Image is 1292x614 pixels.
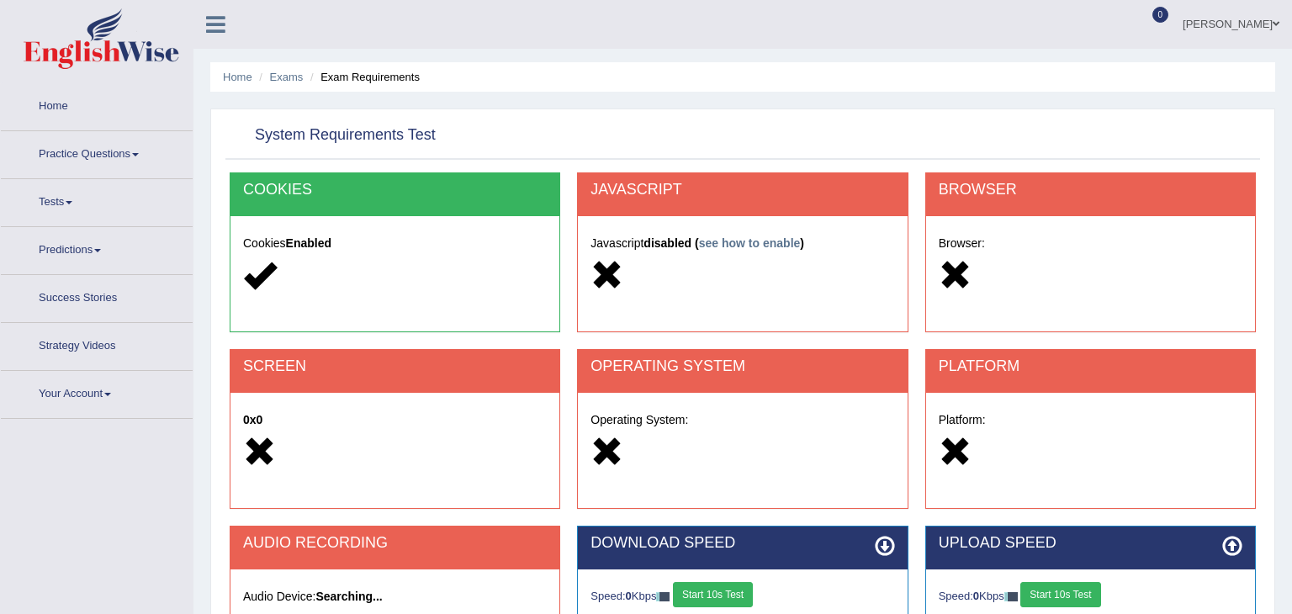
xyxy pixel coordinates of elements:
[656,592,670,601] img: ajax-loader-fb-connection.gif
[306,69,420,85] li: Exam Requirements
[590,237,894,250] h5: Javascript
[1,83,193,125] a: Home
[590,535,894,552] h2: DOWNLOAD SPEED
[243,237,547,250] h5: Cookies
[243,590,547,603] h5: Audio Device:
[243,358,547,375] h2: SCREEN
[673,582,753,607] button: Start 10s Test
[1,131,193,173] a: Practice Questions
[286,236,331,250] strong: Enabled
[590,182,894,198] h2: JAVASCRIPT
[243,413,262,426] strong: 0x0
[939,182,1242,198] h2: BROWSER
[939,237,1242,250] h5: Browser:
[1152,7,1169,23] span: 0
[590,582,894,611] div: Speed: Kbps
[590,414,894,426] h5: Operating System:
[1,323,193,365] a: Strategy Videos
[939,535,1242,552] h2: UPLOAD SPEED
[1004,592,1018,601] img: ajax-loader-fb-connection.gif
[626,590,632,602] strong: 0
[270,71,304,83] a: Exams
[243,535,547,552] h2: AUDIO RECORDING
[1,179,193,221] a: Tests
[1,275,193,317] a: Success Stories
[223,71,252,83] a: Home
[1020,582,1100,607] button: Start 10s Test
[643,236,804,250] strong: disabled ( )
[1,371,193,413] a: Your Account
[315,590,382,603] strong: Searching...
[939,358,1242,375] h2: PLATFORM
[590,358,894,375] h2: OPERATING SYSTEM
[973,590,979,602] strong: 0
[939,582,1242,611] div: Speed: Kbps
[939,414,1242,426] h5: Platform:
[1,227,193,269] a: Predictions
[230,123,436,148] h2: System Requirements Test
[243,182,547,198] h2: COOKIES
[699,236,801,250] a: see how to enable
